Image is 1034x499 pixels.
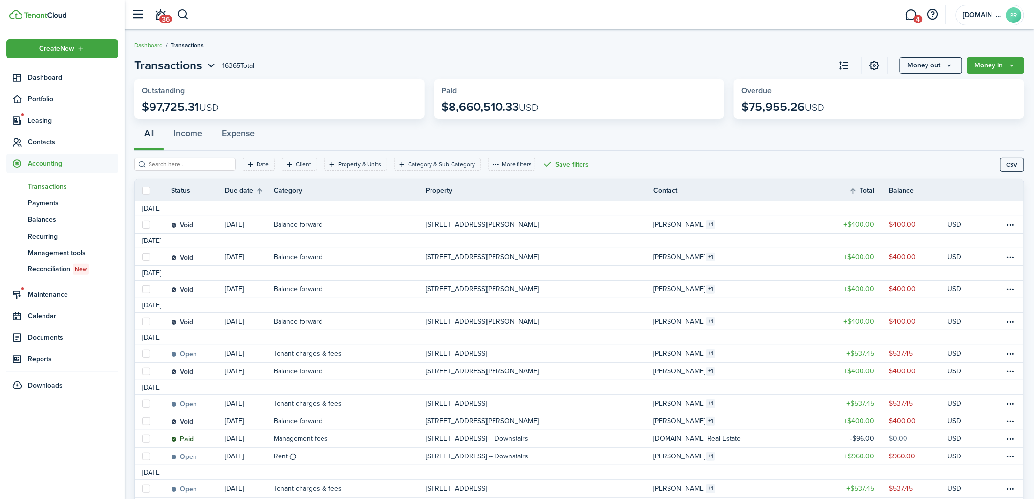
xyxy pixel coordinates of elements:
span: Accounting [28,158,118,169]
table-info-title: [PERSON_NAME] [653,348,705,359]
a: $400.00 [831,248,889,265]
status: Void [171,221,193,229]
a: [PERSON_NAME]1 [653,480,831,497]
p: [STREET_ADDRESS][PERSON_NAME] [426,366,539,376]
table-amount-description: $537.45 [889,398,913,409]
a: [PERSON_NAME]1 [653,345,831,362]
a: [DATE] [225,430,274,447]
a: $400.00 [831,281,889,298]
table-amount-title: $400.00 [844,416,875,426]
p: [DATE] [225,416,244,426]
table-amount-title: $537.45 [847,483,875,494]
a: USD [948,345,975,362]
a: Management tools [6,244,118,261]
table-profile-info-text: [DOMAIN_NAME] Real Estate [653,435,741,443]
a: [PERSON_NAME]1 [653,448,831,465]
a: $537.45 [889,395,948,412]
td: [DATE] [135,467,169,477]
table-info-title: Balance forward [274,252,323,262]
status: Open [171,453,197,461]
status: Void [171,368,193,376]
a: $400.00 [831,363,889,380]
a: Notifications [151,2,170,27]
th: Sort [849,185,889,196]
a: Rent [274,448,426,465]
table-info-title: [PERSON_NAME] [653,416,705,426]
span: Transactions [134,57,202,74]
a: Balance forward [274,363,426,380]
filter-tag: Open filter [282,158,317,171]
table-counter: 1 [706,220,715,229]
button: Open menu [900,57,962,74]
button: Open sidebar [129,5,148,24]
a: Void [171,363,225,380]
table-amount-title: $400.00 [844,219,875,230]
a: $400.00 [889,281,948,298]
a: [PERSON_NAME]1 [653,216,831,233]
a: [STREET_ADDRESS][PERSON_NAME] [426,363,653,380]
a: USD [948,248,975,265]
a: USD [948,412,975,430]
a: Open [171,395,225,412]
status: Void [171,254,193,261]
a: ReconciliationNew [6,261,118,278]
a: $400.00 [889,363,948,380]
a: Management fees [274,430,426,447]
p: USD [948,416,962,426]
p: USD [948,451,962,461]
table-amount-description: $400.00 [889,284,916,294]
p: [DATE] [225,434,244,444]
filter-tag-label: Category & Sub-Category [408,160,475,169]
a: [DATE] [225,363,274,380]
p: USD [948,366,962,376]
span: Payments [28,198,118,208]
table-info-title: Tenant charges & fees [274,398,342,409]
a: [DATE] [225,480,274,497]
a: [DOMAIN_NAME] Real Estate [653,430,831,447]
a: Balances [6,211,118,228]
td: [DATE] [135,268,169,278]
td: [DATE] [135,382,169,392]
status: Open [171,485,197,493]
table-amount-description: $400.00 [889,416,916,426]
p: [DATE] [225,284,244,294]
a: Balance forward [274,216,426,233]
p: [STREET_ADDRESS][PERSON_NAME] [426,284,539,294]
button: Open menu [134,57,217,74]
p: $75,955.26 [741,100,824,114]
a: [PERSON_NAME]1 [653,363,831,380]
p: USD [948,284,962,294]
span: Phila.House Real Estate [963,12,1002,19]
p: USD [948,348,962,359]
a: [STREET_ADDRESS] -- Downstairs [426,430,653,447]
p: [DATE] [225,483,244,494]
a: Tenant charges & fees [274,345,426,362]
a: Balance forward [274,281,426,298]
a: [DATE] [225,412,274,430]
a: USD [948,313,975,330]
table-info-title: Tenant charges & fees [274,348,342,359]
button: Search [177,6,189,23]
p: [DATE] [225,316,244,326]
th: Category [274,185,426,195]
status: Void [171,318,193,326]
p: [DATE] [225,252,244,262]
span: USD [199,100,219,115]
p: [DATE] [225,348,244,359]
p: [DATE] [225,219,244,230]
button: Open resource center [925,6,941,23]
span: Contacts [28,137,118,147]
a: $537.45 [831,345,889,362]
span: Transactions [171,41,204,50]
span: Management tools [28,248,118,258]
a: $537.45 [831,395,889,412]
td: [DATE] [135,332,169,343]
button: Transactions [134,57,217,74]
filter-tag-label: Date [257,160,269,169]
a: $537.45 [831,480,889,497]
table-amount-description: $400.00 [889,366,916,376]
a: [STREET_ADDRESS][PERSON_NAME] [426,281,653,298]
table-amount-title: $400.00 [844,366,875,376]
p: [STREET_ADDRESS] [426,483,487,494]
table-amount-title: $400.00 [844,252,875,262]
